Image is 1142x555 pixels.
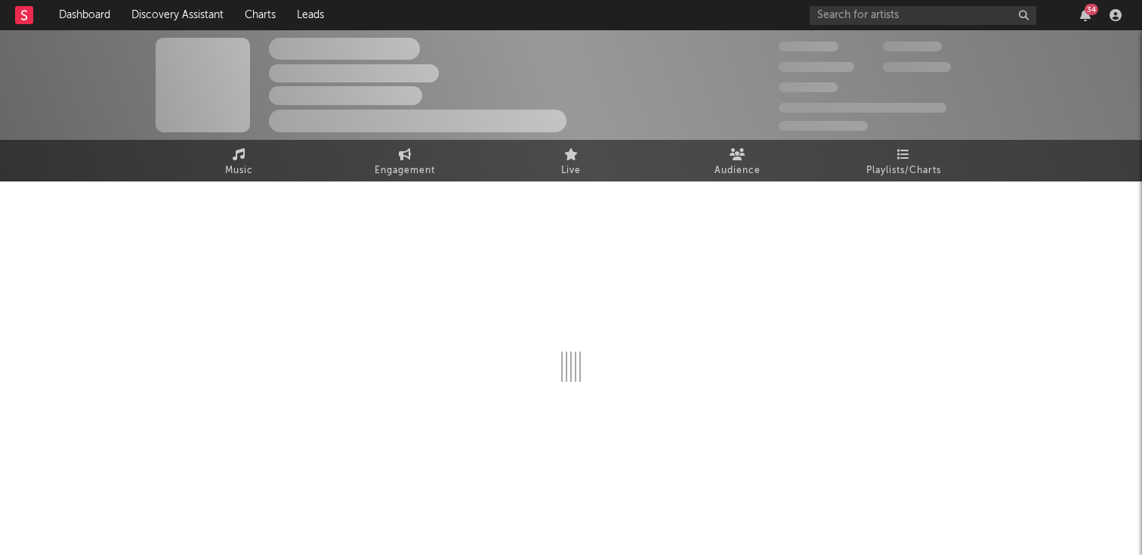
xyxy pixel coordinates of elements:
[820,140,986,181] a: Playlists/Charts
[375,162,435,180] span: Engagement
[810,6,1036,25] input: Search for artists
[779,42,838,51] span: 300 000
[779,103,946,113] span: 50 000 000 Monthly Listeners
[654,140,820,181] a: Audience
[1085,4,1098,15] div: 34
[883,62,951,72] span: 1 000 000
[779,62,854,72] span: 50 000 000
[1080,9,1091,21] button: 34
[322,140,488,181] a: Engagement
[779,121,868,131] span: Jump Score: 85.0
[779,82,838,92] span: 100 000
[156,140,322,181] a: Music
[561,162,581,180] span: Live
[715,162,761,180] span: Audience
[488,140,654,181] a: Live
[225,162,253,180] span: Music
[866,162,941,180] span: Playlists/Charts
[883,42,942,51] span: 100 000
